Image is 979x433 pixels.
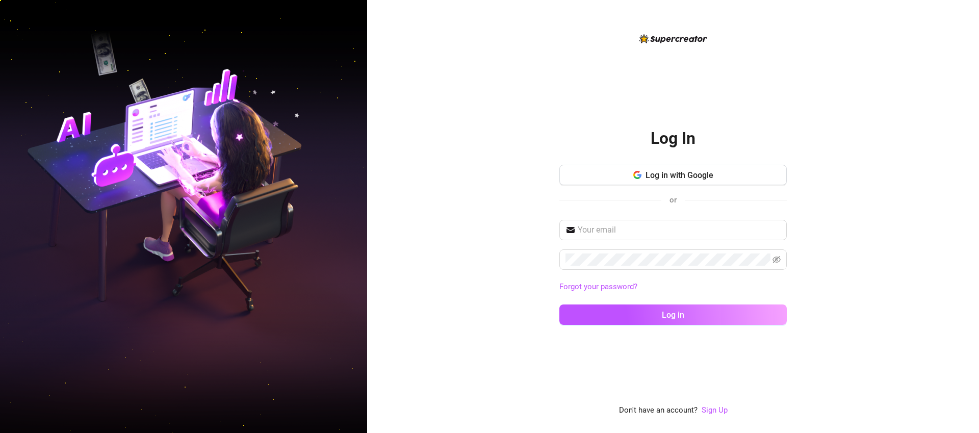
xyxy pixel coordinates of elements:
span: or [669,195,677,205]
a: Forgot your password? [559,281,787,293]
a: Sign Up [702,404,728,417]
a: Sign Up [702,405,728,415]
span: eye-invisible [772,256,781,264]
span: Log in [662,310,684,320]
input: Your email [578,224,781,236]
img: logo-BBDzfeDw.svg [639,34,707,43]
button: Log in [559,304,787,325]
a: Forgot your password? [559,282,637,291]
h2: Log In [651,128,695,149]
span: Log in with Google [646,170,713,180]
span: Don't have an account? [619,404,698,417]
button: Log in with Google [559,165,787,185]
